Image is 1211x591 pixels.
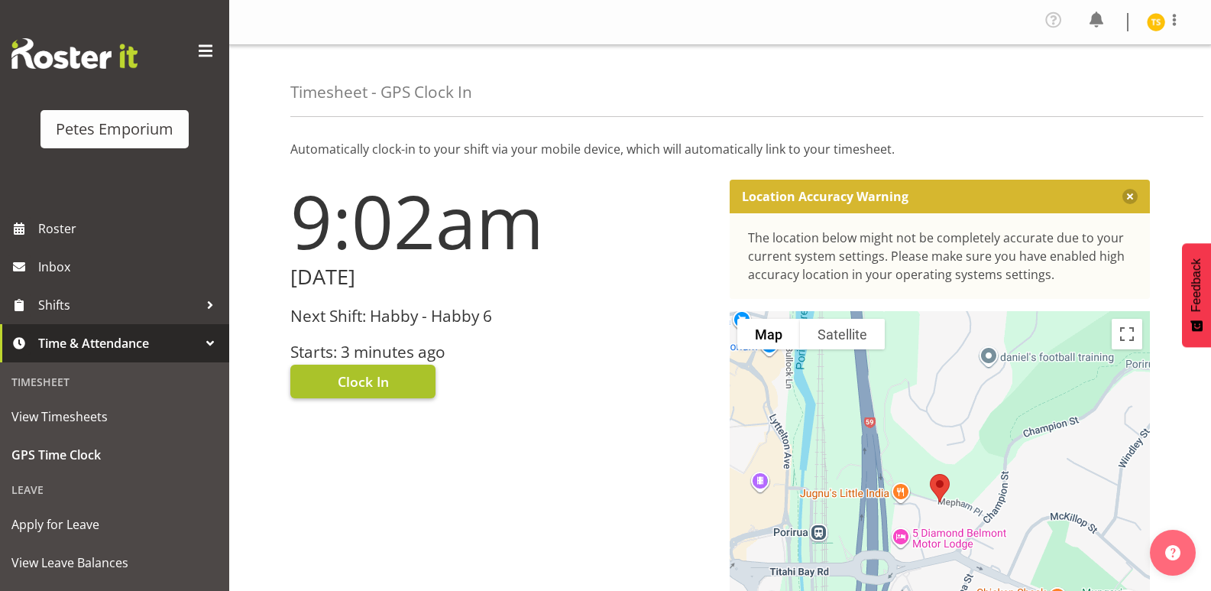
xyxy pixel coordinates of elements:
[800,319,885,349] button: Show satellite imagery
[290,180,711,262] h1: 9:02am
[11,443,218,466] span: GPS Time Clock
[1165,545,1180,560] img: help-xxl-2.png
[1190,258,1203,312] span: Feedback
[11,513,218,536] span: Apply for Leave
[38,332,199,355] span: Time & Attendance
[38,255,222,278] span: Inbox
[4,505,225,544] a: Apply for Leave
[290,265,711,289] h2: [DATE]
[4,436,225,474] a: GPS Time Clock
[1112,319,1142,349] button: Toggle fullscreen view
[290,140,1150,158] p: Automatically clock-in to your shift via your mobile device, which will automatically link to you...
[748,229,1132,284] div: The location below might not be completely accurate due to your current system settings. Please m...
[338,372,389,391] span: Clock In
[737,319,800,349] button: Show street map
[4,544,225,582] a: View Leave Balances
[11,551,218,574] span: View Leave Balances
[38,294,199,317] span: Shifts
[290,343,711,361] h3: Starts: 3 minutes ago
[11,38,138,69] img: Rosterit website logo
[38,217,222,240] span: Roster
[11,405,218,428] span: View Timesheets
[1182,243,1211,347] button: Feedback - Show survey
[4,474,225,505] div: Leave
[56,118,173,141] div: Petes Emporium
[290,83,472,101] h4: Timesheet - GPS Clock In
[4,366,225,398] div: Timesheet
[4,398,225,436] a: View Timesheets
[742,189,908,204] p: Location Accuracy Warning
[1147,13,1165,31] img: tamara-straker11292.jpg
[1122,189,1138,204] button: Close message
[290,365,436,398] button: Clock In
[290,307,711,325] h3: Next Shift: Habby - Habby 6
